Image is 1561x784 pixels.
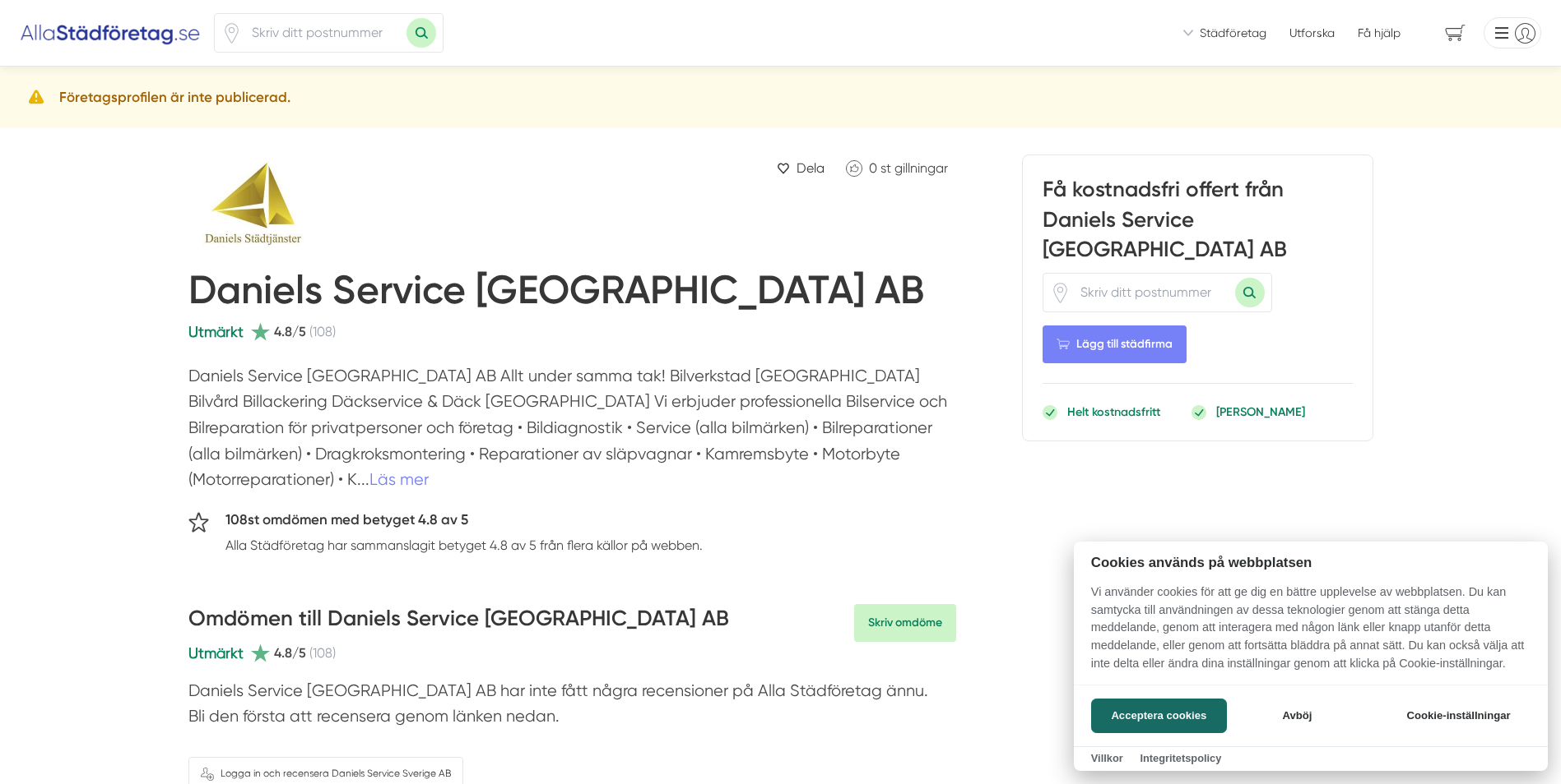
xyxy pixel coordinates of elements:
[1091,699,1227,733] button: Acceptera cookies
[1074,555,1548,570] h2: Cookies används på webbplatsen
[1387,699,1531,733] button: Cookie-inställningar
[1232,699,1363,733] button: Avböj
[1074,583,1548,684] p: Vi använder cookies för att ge dig en bättre upplevelse av webbplatsen. Du kan samtycka till anvä...
[1091,752,1123,764] a: Villkor
[1140,752,1221,764] a: Integritetspolicy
